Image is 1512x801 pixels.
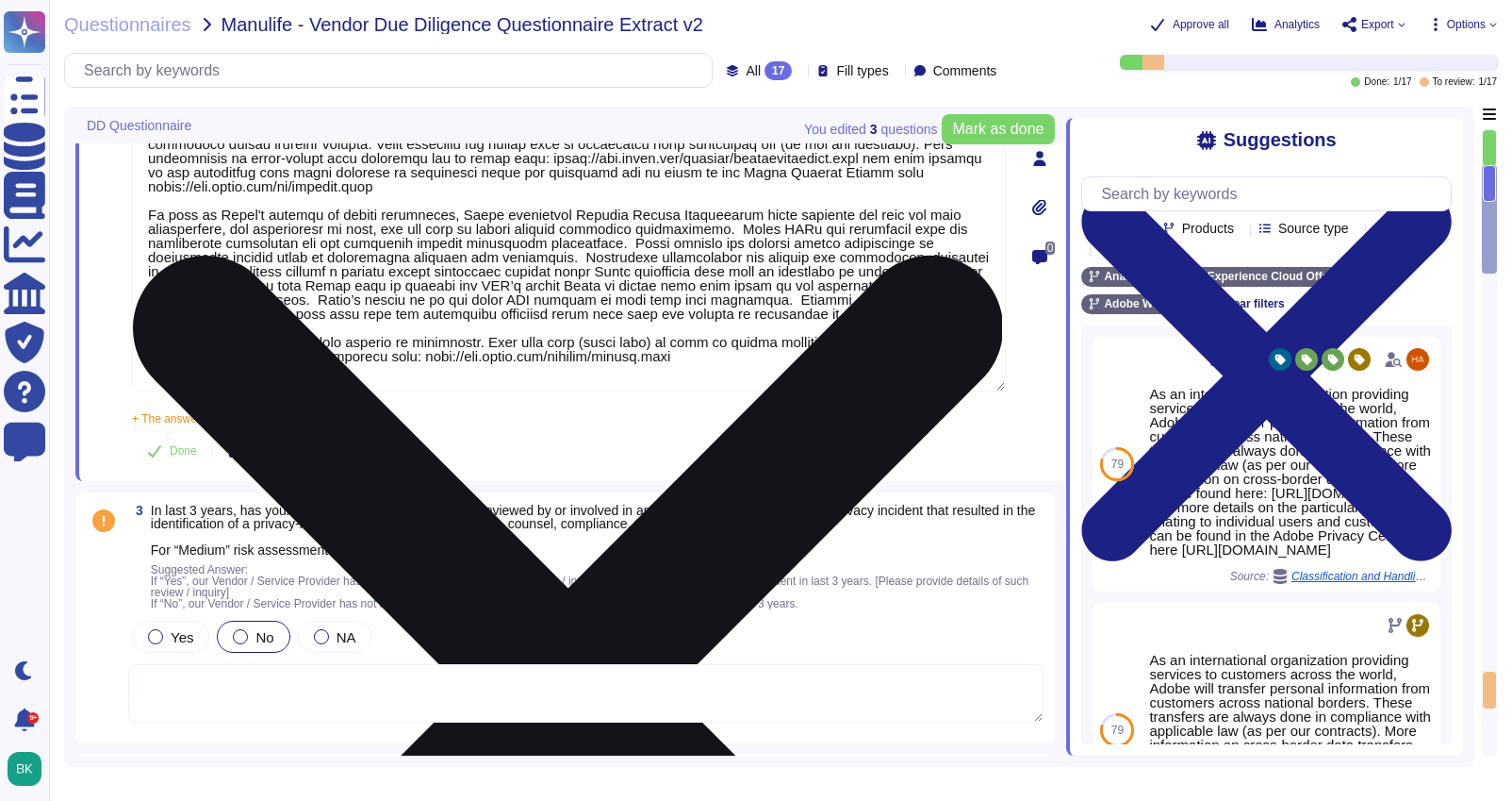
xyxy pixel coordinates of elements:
span: Approve all [1173,19,1229,30]
span: 1 / 17 [1479,77,1497,87]
button: Approve all [1150,17,1229,32]
span: Analytics [1274,19,1320,30]
span: To review: [1433,77,1475,87]
span: Options [1447,19,1486,30]
span: Manulife - Vendor Due Diligence Questionnaire Extract v2 [222,15,703,34]
span: Questionnaires [64,15,191,34]
span: Done: [1364,77,1389,87]
span: Export [1361,19,1394,30]
span: 3 [128,504,143,517]
span: All [746,64,761,77]
button: Analytics [1252,17,1320,32]
button: Mark as done [942,114,1056,144]
span: 79 [1111,725,1124,736]
span: Fill types [836,64,888,77]
input: Search by keywords [1092,177,1451,210]
img: user [8,752,41,786]
div: 9+ [27,712,39,724]
span: Mark as done [953,122,1044,137]
input: Search by keywords [74,54,712,87]
span: 1 / 17 [1393,77,1411,87]
span: You edited question s [804,123,937,136]
button: user [4,748,55,790]
img: user [1406,348,1429,371]
b: 3 [870,123,878,136]
div: 17 [764,61,792,80]
span: Comments [933,64,997,77]
span: DD Questionnaire [87,119,191,132]
span: 0 [1045,242,1056,255]
span: 79 [1111,459,1124,470]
